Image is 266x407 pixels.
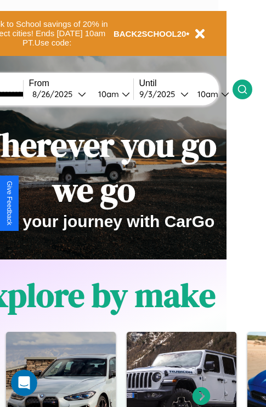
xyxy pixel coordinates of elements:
div: 8 / 26 / 2025 [32,89,78,99]
div: 10am [93,89,122,99]
button: 8/26/2025 [29,88,89,100]
b: BACK2SCHOOL20 [114,29,186,38]
button: 10am [89,88,133,100]
label: Until [139,78,233,88]
button: 10am [189,88,233,100]
iframe: Intercom live chat [11,370,37,396]
div: 9 / 3 / 2025 [139,89,180,99]
div: 10am [192,89,221,99]
div: Give Feedback [5,181,13,225]
label: From [29,78,133,88]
